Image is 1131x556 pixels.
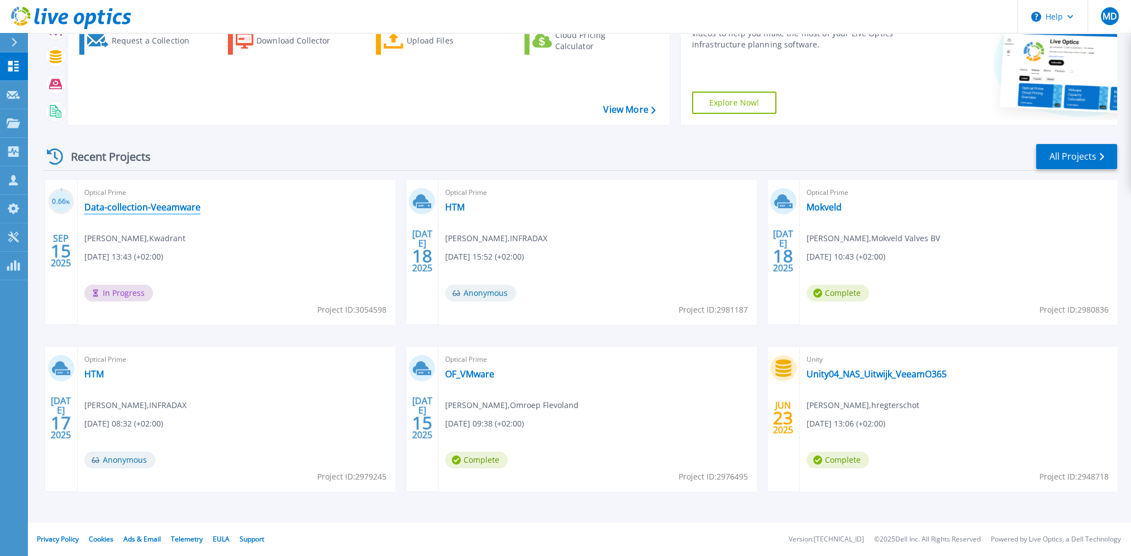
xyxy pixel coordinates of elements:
[445,353,749,366] span: Optical Prime
[772,231,794,271] div: [DATE] 2025
[445,285,516,301] span: Anonymous
[407,30,496,52] div: Upload Files
[807,251,885,263] span: [DATE] 10:43 (+02:00)
[445,251,524,263] span: [DATE] 15:52 (+02:00)
[84,285,153,301] span: In Progress
[228,27,352,55] a: Download Collector
[807,399,919,411] span: [PERSON_NAME] , hregterschot
[807,368,947,380] a: Unity04_NAS_Uitwijk_VeeamO365
[445,232,547,245] span: [PERSON_NAME] , INFRADAX
[807,452,869,468] span: Complete
[807,353,1110,366] span: Unity
[240,534,264,544] a: Support
[111,30,201,52] div: Request a Collection
[445,399,579,411] span: [PERSON_NAME] , Omroep Flevoland
[555,30,644,52] div: Cloud Pricing Calculator
[692,17,915,50] div: Find tutorials, instructional guides and other support videos to help you make the most of your L...
[317,304,386,316] span: Project ID: 3054598
[376,27,500,55] a: Upload Files
[412,418,432,428] span: 15
[123,534,161,544] a: Ads & Email
[84,186,388,199] span: Optical Prime
[445,202,465,213] a: HTM
[807,232,940,245] span: [PERSON_NAME] , Mokveld Valves BV
[43,143,166,170] div: Recent Projects
[807,186,1110,199] span: Optical Prime
[789,536,864,543] li: Version: [TECHNICAL_ID]
[1039,304,1109,316] span: Project ID: 2980836
[445,186,749,199] span: Optical Prime
[50,397,71,438] div: [DATE] 2025
[37,534,79,544] a: Privacy Policy
[84,251,163,263] span: [DATE] 13:43 (+02:00)
[603,104,655,115] a: View More
[171,534,203,544] a: Telemetry
[48,195,74,208] h3: 0.66
[1036,144,1117,169] a: All Projects
[773,251,793,261] span: 18
[89,534,113,544] a: Cookies
[84,232,185,245] span: [PERSON_NAME] , Kwadrant
[445,418,524,430] span: [DATE] 09:38 (+02:00)
[84,399,187,411] span: [PERSON_NAME] , INFRADAX
[84,353,388,366] span: Optical Prime
[412,251,432,261] span: 18
[807,202,842,213] a: Mokveld
[317,471,386,483] span: Project ID: 2979245
[66,199,70,205] span: %
[1102,12,1116,21] span: MD
[524,27,649,55] a: Cloud Pricing Calculator
[79,27,204,55] a: Request a Collection
[51,418,71,428] span: 17
[773,413,793,423] span: 23
[692,92,777,114] a: Explore Now!
[991,536,1121,543] li: Powered by Live Optics, a Dell Technology
[50,231,71,271] div: SEP 2025
[412,397,433,438] div: [DATE] 2025
[679,471,748,483] span: Project ID: 2976495
[1039,471,1109,483] span: Project ID: 2948718
[256,30,346,52] div: Download Collector
[213,534,230,544] a: EULA
[445,368,494,380] a: OF_VMware
[772,397,794,438] div: JUN 2025
[445,452,508,468] span: Complete
[84,452,155,468] span: Anonymous
[51,246,71,256] span: 15
[874,536,981,543] li: © 2025 Dell Inc. All Rights Reserved
[84,368,104,380] a: HTM
[84,418,163,430] span: [DATE] 08:32 (+02:00)
[807,285,869,301] span: Complete
[807,418,885,430] span: [DATE] 13:06 (+02:00)
[412,231,433,271] div: [DATE] 2025
[679,304,748,316] span: Project ID: 2981187
[84,202,201,213] a: Data-collection-Veeamware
